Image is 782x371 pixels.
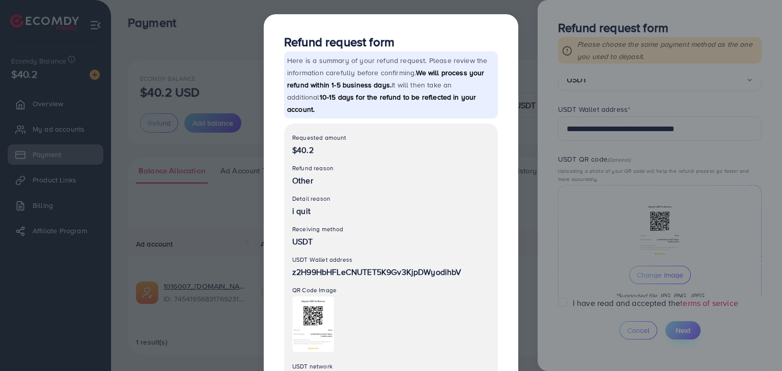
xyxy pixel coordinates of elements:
h3: Refund request form [284,35,498,49]
p: Requested amount [292,132,490,144]
iframe: Chat [739,325,774,363]
p: QR Code Image [292,284,490,296]
img: Preview Image [292,296,334,352]
p: i quit [292,205,490,217]
p: Receiving method [292,223,490,235]
span: 10-15 days for the refund to be reflected in your account. [287,92,476,114]
p: $40.2 [292,144,490,156]
p: Here is a summary of your refund request. Please review the information carefully before confirmi... [284,51,498,118]
p: Detail reason [292,193,490,205]
span: We will process your refund within 1-5 business days. [287,68,485,90]
p: z2H99HbHFLeCNUTET5K9Gv3KjpDWyodihbV [292,266,490,278]
p: USDT [292,235,490,248]
p: USDT Wallet address [292,254,490,266]
p: Other [292,174,490,187]
p: Refund reason [292,162,490,174]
